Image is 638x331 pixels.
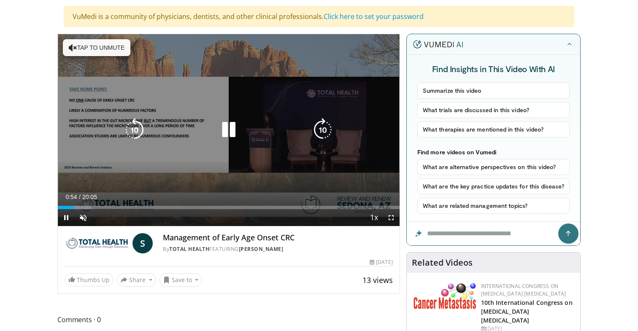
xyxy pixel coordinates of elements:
[481,299,573,324] a: 10th International Congress on [MEDICAL_DATA] [MEDICAL_DATA]
[417,159,570,175] button: What are alternative perspectives on this video?
[362,275,393,285] span: 13 views
[239,245,284,253] a: [PERSON_NAME]
[417,198,570,214] button: What are related management topics?
[132,233,153,253] a: S
[58,209,75,226] button: Pause
[65,194,77,200] span: 0:54
[414,283,477,309] img: 6ff8bc22-9509-4454-a4f8-ac79dd3b8976.png.150x105_q85_autocrop_double_scale_upscale_version-0.2.png
[407,222,580,245] input: Question for the AI
[417,178,570,194] button: What are the key practice updates for this disease?
[65,233,129,253] img: Total Health
[481,283,566,297] a: International Congress on [MEDICAL_DATA] [MEDICAL_DATA]
[117,273,156,287] button: Share
[417,148,570,156] p: Find more videos on Vumedi
[65,273,114,286] a: Thumbs Up
[366,209,383,226] button: Playback Rate
[58,34,400,226] video-js: Video Player
[159,273,203,287] button: Save to
[417,102,570,118] button: What trials are discussed in this video?
[163,233,392,242] h4: Management of Early Age Onset CRC
[75,209,92,226] button: Unmute
[64,6,574,27] div: VuMedi is a community of physicians, dentists, and other clinical professionals.
[57,314,400,325] span: Comments 0
[163,245,392,253] div: By FEATURING
[58,206,400,209] div: Progress Bar
[324,12,424,21] a: Click here to set your password
[413,40,463,48] img: vumedi-ai-logo.v2.svg
[63,39,130,56] button: Tap to unmute
[417,121,570,137] button: What therapies are mentioned in this video?
[79,194,81,200] span: /
[417,83,570,99] button: Summarize this video
[412,258,473,268] h4: Related Videos
[383,209,400,226] button: Fullscreen
[82,194,97,200] span: 20:05
[370,258,392,266] div: [DATE]
[417,63,570,74] h4: Find Insights in This Video With AI
[169,245,209,253] a: Total Health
